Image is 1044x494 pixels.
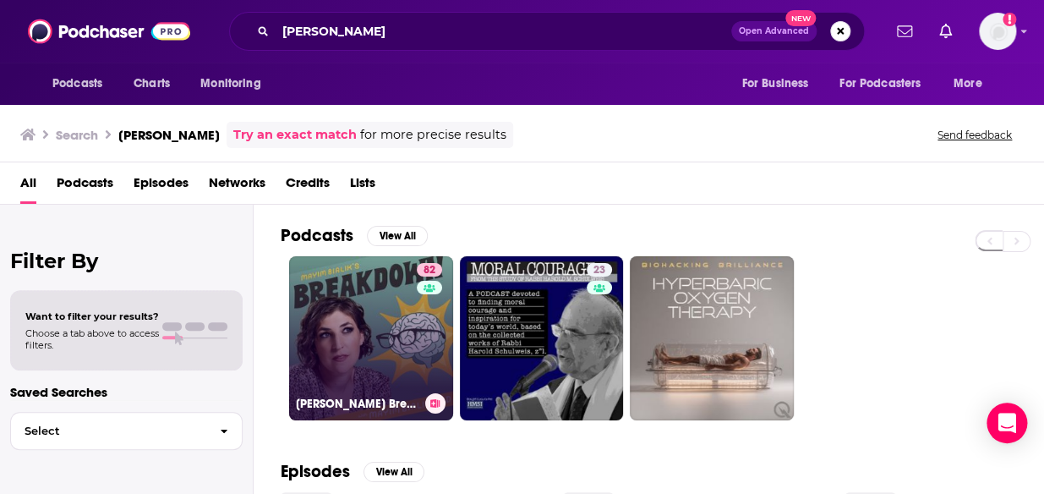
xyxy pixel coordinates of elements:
[200,72,260,96] span: Monitoring
[281,461,350,482] h2: Episodes
[979,13,1016,50] span: Logged in as megcassidy
[731,21,817,41] button: Open AdvancedNew
[979,13,1016,50] img: User Profile
[134,169,189,204] a: Episodes
[932,128,1017,142] button: Send feedback
[954,72,982,96] span: More
[289,256,453,420] a: 82[PERSON_NAME] Breakdown
[730,68,829,100] button: open menu
[25,327,159,351] span: Choose a tab above to access filters.
[363,462,424,482] button: View All
[587,263,612,277] a: 23
[10,384,243,400] p: Saved Searches
[828,68,945,100] button: open menu
[739,27,809,36] span: Open Advanced
[350,169,375,204] a: Lists
[52,72,102,96] span: Podcasts
[56,127,98,143] h3: Search
[11,425,206,436] span: Select
[460,256,624,420] a: 23
[123,68,180,100] a: Charts
[20,169,36,204] a: All
[785,10,816,26] span: New
[360,125,506,145] span: for more precise results
[942,68,1003,100] button: open menu
[134,72,170,96] span: Charts
[276,18,731,45] input: Search podcasts, credits, & more...
[233,125,357,145] a: Try an exact match
[1003,13,1016,26] svg: Add a profile image
[424,262,435,279] span: 82
[25,310,159,322] span: Want to filter your results?
[741,72,808,96] span: For Business
[28,15,190,47] img: Podchaser - Follow, Share and Rate Podcasts
[281,225,428,246] a: PodcastsView All
[890,17,919,46] a: Show notifications dropdown
[979,13,1016,50] button: Show profile menu
[229,12,865,51] div: Search podcasts, credits, & more...
[41,68,124,100] button: open menu
[593,262,605,279] span: 23
[10,412,243,450] button: Select
[286,169,330,204] a: Credits
[932,17,959,46] a: Show notifications dropdown
[281,461,424,482] a: EpisodesView All
[417,263,442,277] a: 82
[209,169,265,204] a: Networks
[189,68,282,100] button: open menu
[296,397,418,411] h3: [PERSON_NAME] Breakdown
[57,169,113,204] a: Podcasts
[367,226,428,246] button: View All
[839,72,921,96] span: For Podcasters
[10,249,243,273] h2: Filter By
[281,225,353,246] h2: Podcasts
[987,403,1027,443] div: Open Intercom Messenger
[118,127,220,143] h3: [PERSON_NAME]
